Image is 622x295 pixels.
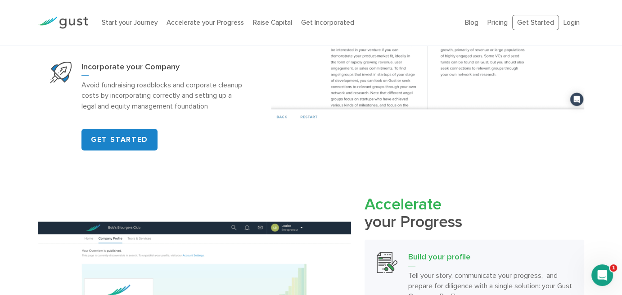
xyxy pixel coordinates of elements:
[408,252,572,266] h3: Build your profile
[301,18,354,27] a: Get Incorporated
[81,62,245,76] h3: Incorporate your Company
[167,18,244,27] a: Accelerate your Progress
[512,15,559,31] a: Get Started
[253,18,292,27] a: Raise Capital
[102,18,158,27] a: Start your Journey
[487,18,508,27] a: Pricing
[38,50,257,123] a: Start Your CompanyIncorporate your CompanyAvoid fundraising roadblocks and corporate cleanup cost...
[563,18,580,27] a: Login
[591,264,613,286] iframe: Intercom live chat
[610,264,617,272] span: 1
[377,252,398,273] img: Build Your Profile
[38,17,88,29] img: Gust Logo
[365,195,442,214] span: Accelerate
[81,80,245,111] p: Avoid fundraising roadblocks and corporate cleanup costs by incorporating correctly and setting u...
[365,195,584,231] h2: your Progress
[50,62,72,83] img: Start Your Company
[81,129,158,150] a: GET STARTED
[465,18,478,27] a: Blog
